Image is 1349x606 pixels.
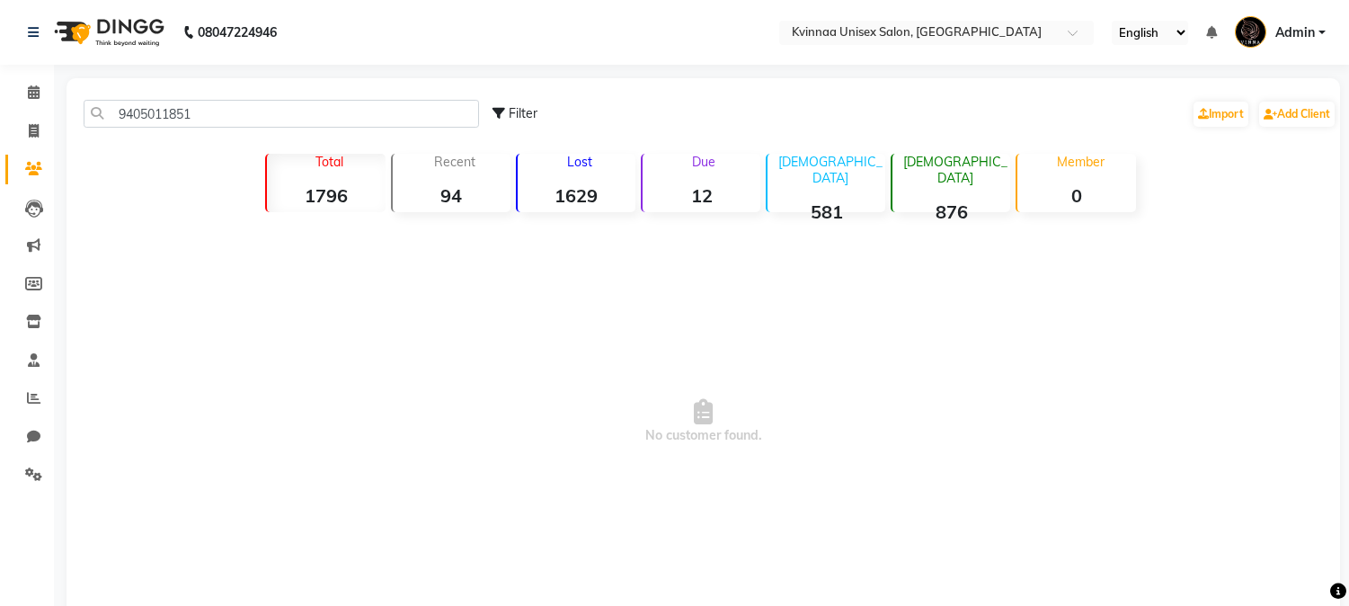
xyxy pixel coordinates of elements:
strong: 1796 [267,184,385,207]
p: [DEMOGRAPHIC_DATA] [900,154,1010,186]
strong: 581 [768,201,885,223]
strong: 12 [643,184,760,207]
p: [DEMOGRAPHIC_DATA] [775,154,885,186]
p: Due [646,154,760,170]
p: Member [1025,154,1135,170]
p: Total [274,154,385,170]
span: Admin [1275,23,1315,42]
img: Admin [1235,16,1266,48]
p: Lost [525,154,635,170]
a: Add Client [1259,102,1335,127]
strong: 876 [892,201,1010,223]
strong: 1629 [518,184,635,207]
strong: 94 [393,184,510,207]
p: Recent [400,154,510,170]
strong: 0 [1017,184,1135,207]
b: 08047224946 [198,7,277,58]
input: Search by Name/Mobile/Email/Code [84,100,479,128]
img: logo [46,7,169,58]
span: Filter [509,105,537,121]
a: Import [1194,102,1248,127]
